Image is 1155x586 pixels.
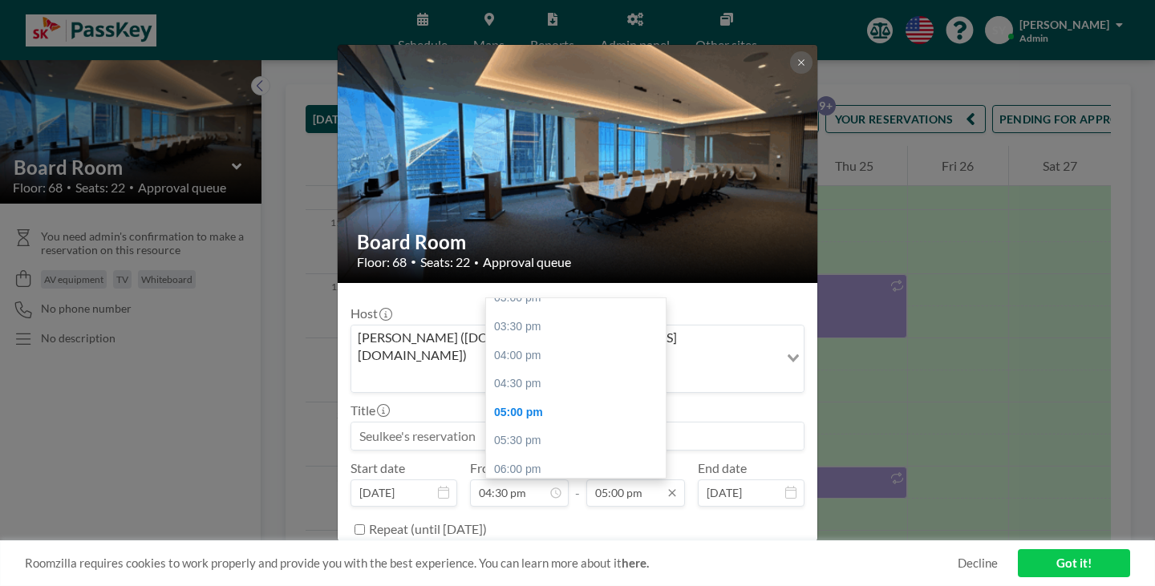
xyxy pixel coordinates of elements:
div: Search for option [351,325,804,392]
h2: Board Room [357,230,800,254]
label: Start date [351,460,405,476]
div: 05:00 pm [486,398,674,427]
input: Search for option [353,368,777,389]
a: here. [622,556,649,570]
div: 03:30 pm [486,313,674,341]
div: 03:00 pm [486,284,674,313]
span: Approval queue [483,254,571,270]
div: 05:30 pm [486,426,674,455]
div: 04:00 pm [486,341,674,370]
label: Title [351,402,388,418]
div: 06:00 pm [486,455,674,484]
span: • [411,256,416,268]
span: - [575,466,580,501]
input: Seulkee's reservation [351,422,804,450]
span: [PERSON_NAME] ([DOMAIN_NAME][EMAIL_ADDRESS][DOMAIN_NAME]) [355,329,776,365]
img: 537.gif [338,32,819,297]
label: Host [351,305,391,321]
a: Got it! [1018,549,1130,577]
span: Seats: 22 [420,254,470,270]
label: Repeat (until [DATE]) [369,521,487,537]
span: • [474,257,479,268]
a: Decline [958,556,998,571]
span: Roomzilla requires cookies to work properly and provide you with the best experience. You can lea... [25,556,958,571]
span: Floor: 68 [357,254,407,270]
label: End date [698,460,747,476]
div: 04:30 pm [486,370,674,398]
label: From [470,460,500,476]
